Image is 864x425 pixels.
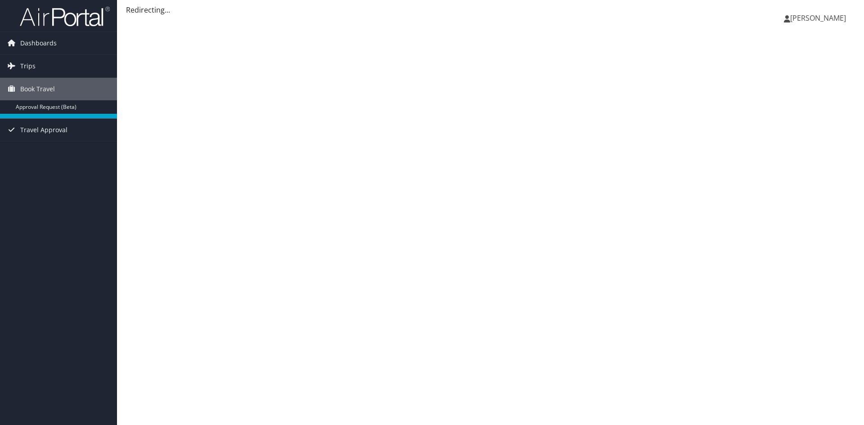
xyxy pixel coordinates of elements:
[20,78,55,100] span: Book Travel
[20,6,110,27] img: airportal-logo.png
[126,4,855,15] div: Redirecting...
[20,55,36,77] span: Trips
[790,13,846,23] span: [PERSON_NAME]
[20,32,57,54] span: Dashboards
[20,119,67,141] span: Travel Approval
[784,4,855,31] a: [PERSON_NAME]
